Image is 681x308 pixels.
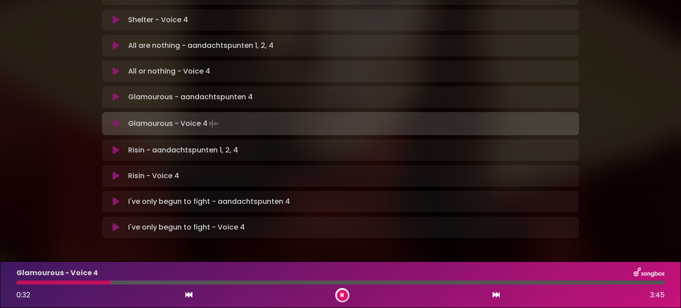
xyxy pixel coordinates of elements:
p: All or nothing - Voice 4 [128,66,210,77]
img: songbox-logo-white.png [634,267,665,279]
p: Risin - Voice 4 [128,171,179,181]
p: I've only begun to fight - Voice 4 [128,222,245,233]
p: Risin - aandachtspunten 1, 2, 4 [128,145,238,156]
img: waveform4.gif [207,117,220,130]
p: Glamourous - aandachtspunten 4 [128,92,253,102]
p: Glamourous - Voice 4 [128,117,220,130]
p: Shelter - Voice 4 [128,15,188,25]
p: Glamourous - Voice 4 [16,268,98,278]
p: I've only begun to fight - aandachtspunten 4 [128,196,290,207]
p: All are nothing - aandachtspunten 1, 2, 4 [128,40,274,51]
